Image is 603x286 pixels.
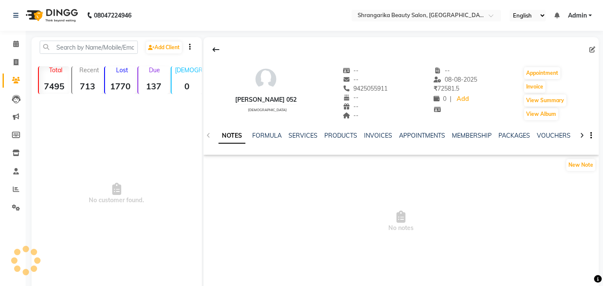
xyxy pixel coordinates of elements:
span: -- [343,94,359,101]
img: avatar [253,66,279,92]
div: [PERSON_NAME] 052 [235,95,297,104]
span: -- [434,67,450,74]
a: INVOICES [364,132,392,139]
a: PRODUCTS [324,132,357,139]
a: Add Client [146,41,182,53]
span: Admin [568,11,587,20]
span: 08-08-2025 [434,76,477,83]
b: 08047224946 [94,3,131,27]
a: PACKAGES [498,132,530,139]
button: Appointment [524,67,560,79]
p: Total [42,66,70,74]
a: MEMBERSHIP [452,132,492,139]
span: -- [343,112,359,119]
p: Recent [76,66,103,74]
strong: 1770 [105,81,136,91]
p: Due [140,66,169,74]
span: No notes [204,179,599,264]
span: 9425055911 [343,85,388,92]
div: Back to Client [207,41,225,58]
button: View Album [524,108,558,120]
span: -- [343,67,359,74]
a: APPOINTMENTS [399,132,445,139]
a: Add [455,93,470,105]
strong: 137 [138,81,169,91]
span: -- [343,103,359,110]
span: 72581.5 [434,85,459,92]
span: [DEMOGRAPHIC_DATA] [248,108,287,112]
a: SERVICES [288,132,318,139]
span: ₹ [434,85,437,92]
p: [DEMOGRAPHIC_DATA] [175,66,202,74]
button: Invoice [524,81,545,93]
button: View Summary [524,94,566,106]
span: | [450,94,452,103]
input: Search by Name/Mobile/Email/Code [40,41,138,54]
button: New Note [566,159,595,171]
strong: 0 [172,81,202,91]
span: -- [343,76,359,83]
a: FORMULA [252,132,282,139]
p: Lost [108,66,136,74]
strong: 713 [72,81,103,91]
a: NOTES [218,128,245,144]
a: VOUCHERS [537,132,571,139]
img: logo [22,3,80,27]
strong: 7495 [39,81,70,91]
span: 0 [434,95,446,103]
